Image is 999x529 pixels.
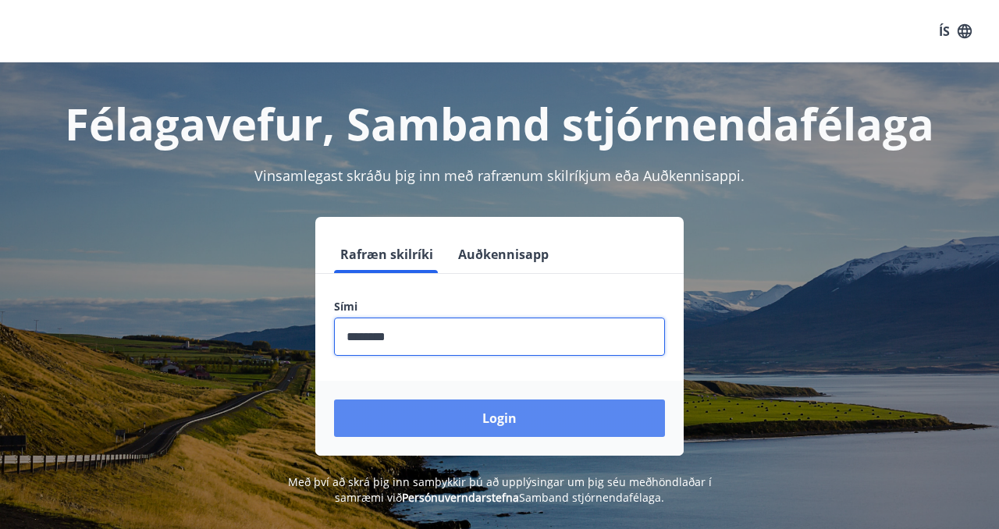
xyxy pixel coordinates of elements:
[930,17,980,45] button: ÍS
[334,299,665,314] label: Sími
[19,94,980,153] h1: Félagavefur, Samband stjórnendafélaga
[402,490,519,505] a: Persónuverndarstefna
[334,399,665,437] button: Login
[334,236,439,273] button: Rafræn skilríki
[288,474,712,505] span: Með því að skrá þig inn samþykkir þú að upplýsingar um þig séu meðhöndlaðar í samræmi við Samband...
[452,236,555,273] button: Auðkennisapp
[254,166,745,185] span: Vinsamlegast skráðu þig inn með rafrænum skilríkjum eða Auðkennisappi.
